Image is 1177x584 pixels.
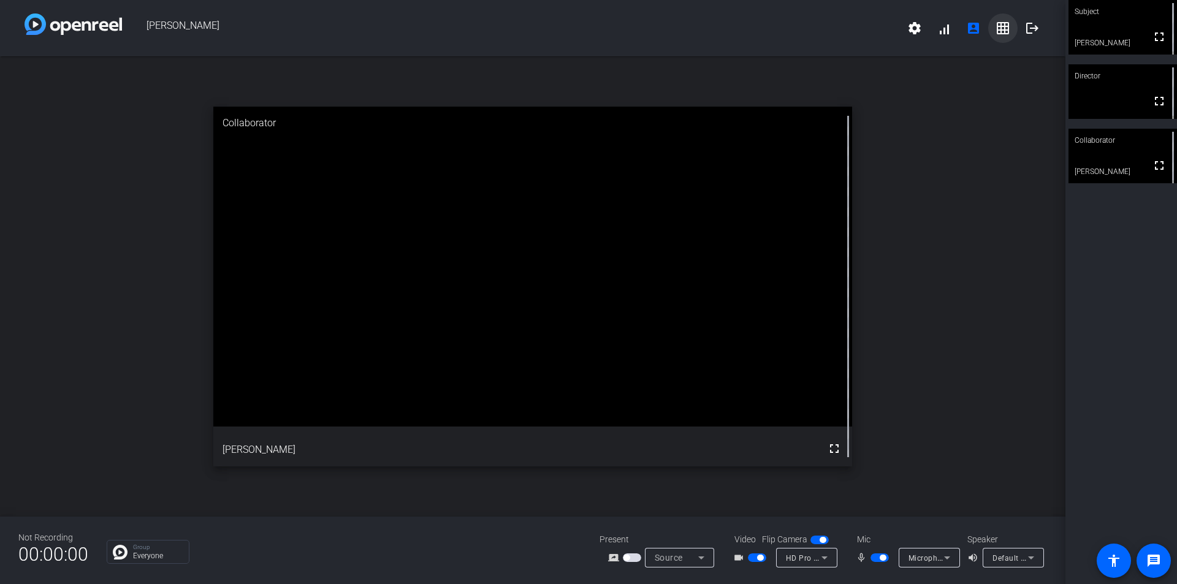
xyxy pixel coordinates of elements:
[608,550,623,565] mat-icon: screen_share_outline
[734,533,756,546] span: Video
[929,13,959,43] button: signal_cellular_alt
[25,13,122,35] img: white-gradient.svg
[1146,553,1161,568] mat-icon: message
[827,441,842,456] mat-icon: fullscreen
[762,533,807,546] span: Flip Camera
[600,533,722,546] div: Present
[1107,553,1121,568] mat-icon: accessibility
[856,550,870,565] mat-icon: mic_none
[18,531,88,544] div: Not Recording
[908,553,1039,563] span: Microphone (HD Pro Webcam C920)
[1152,94,1167,108] mat-icon: fullscreen
[213,107,853,140] div: Collaborator
[18,539,88,569] span: 00:00:00
[1025,21,1040,36] mat-icon: logout
[122,13,900,43] span: [PERSON_NAME]
[133,544,183,550] p: Group
[907,21,922,36] mat-icon: settings
[733,550,748,565] mat-icon: videocam_outline
[992,553,1138,563] span: Default - Headphones (Realtek(R) Audio)
[786,553,912,563] span: HD Pro Webcam C920 (046d:08e5)
[967,550,982,565] mat-icon: volume_up
[966,21,981,36] mat-icon: account_box
[1068,64,1177,88] div: Director
[1152,158,1167,173] mat-icon: fullscreen
[967,533,1041,546] div: Speaker
[1152,29,1167,44] mat-icon: fullscreen
[1068,129,1177,152] div: Collaborator
[996,21,1010,36] mat-icon: grid_on
[113,545,128,559] img: Chat Icon
[655,553,683,563] span: Source
[133,552,183,559] p: Everyone
[845,533,967,546] div: Mic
